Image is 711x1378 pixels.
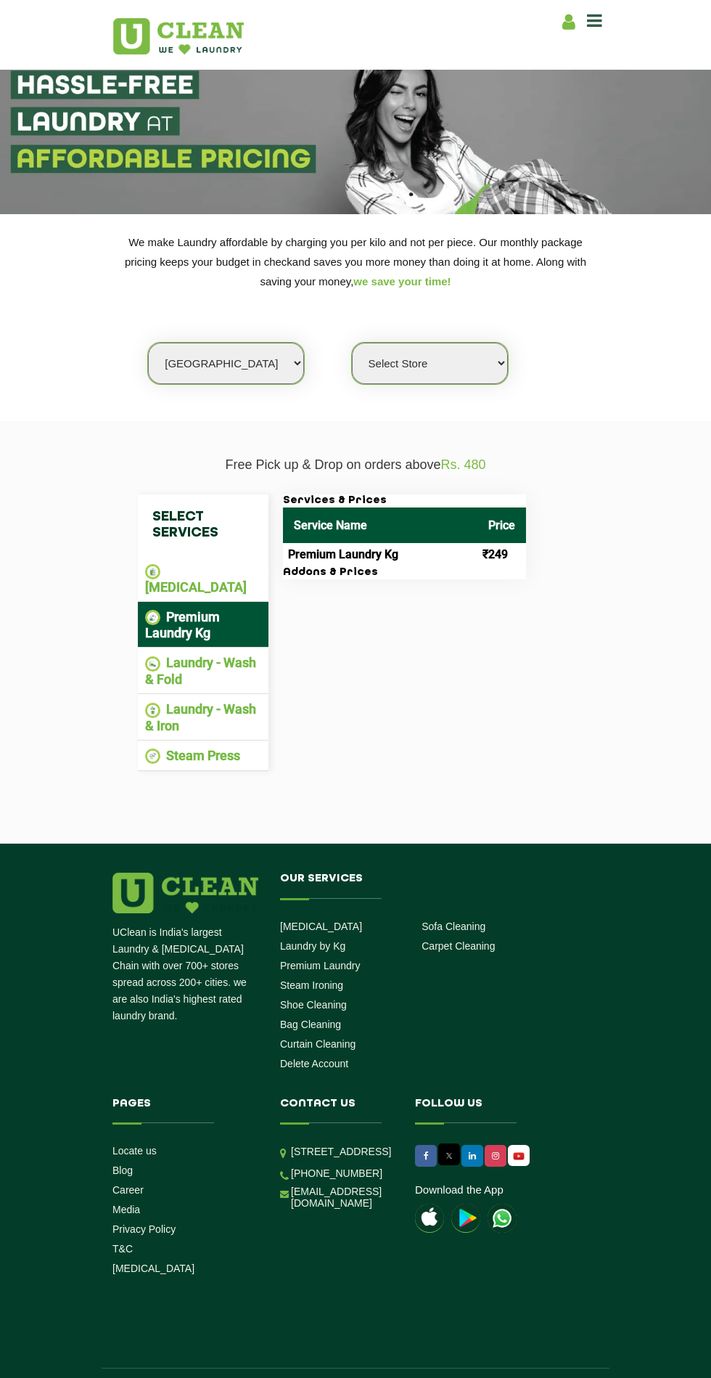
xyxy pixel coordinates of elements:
[422,921,485,932] a: Sofa Cleaning
[353,275,451,288] span: we save your time!
[145,701,261,733] li: Laundry - Wash & Iron
[138,494,268,555] h4: Select Services
[280,960,361,971] a: Premium Laundry
[422,940,495,952] a: Carpet Cleaning
[112,924,258,1024] p: UClean is India's largest Laundry & [MEDICAL_DATA] Chain with over 700+ stores spread across 200+...
[415,1183,504,1196] a: Download the App
[280,1098,393,1124] h4: Contact us
[477,543,526,566] td: ₹249
[112,232,599,291] p: We make Laundry affordable by charging you per kilo and not per piece. Our monthly package pricin...
[145,656,160,672] img: Laundry - Wash & Fold
[283,566,526,579] h3: Addons & Prices
[145,655,261,687] li: Laundry - Wash & Fold
[280,1038,355,1050] a: Curtain Cleaning
[283,507,477,543] th: Service Name
[283,543,477,566] td: Premium Laundry Kg
[112,1204,140,1215] a: Media
[280,1019,341,1030] a: Bag Cleaning
[477,507,526,543] th: Price
[291,1167,382,1179] a: [PHONE_NUMBER]
[280,999,347,1011] a: Shoe Cleaning
[145,748,261,765] li: Steam Press
[145,564,160,579] img: Dry Cleaning
[280,1058,348,1069] a: Delete Account
[112,1223,176,1235] a: Privacy Policy
[415,1204,444,1233] img: apple-icon.png
[280,873,564,899] h4: Our Services
[280,921,362,932] a: [MEDICAL_DATA]
[283,494,526,507] h3: Services & Prices
[509,1149,528,1164] img: UClean Laundry and Dry Cleaning
[145,563,261,595] li: [MEDICAL_DATA]
[145,703,160,718] img: Laundry - Wash & Iron
[145,609,261,641] li: Premium Laundry Kg
[441,457,486,472] span: Rs. 480
[488,1204,517,1233] img: UClean Laundry and Dry Cleaning
[280,940,345,952] a: Laundry by Kg
[112,1263,194,1274] a: [MEDICAL_DATA]
[291,1186,393,1209] a: [EMAIL_ADDRESS][DOMAIN_NAME]
[112,457,599,473] p: Free Pick up & Drop on orders above
[112,1243,133,1255] a: T&C
[112,1184,144,1196] a: Career
[415,1098,550,1124] h4: Follow us
[291,1143,393,1160] p: [STREET_ADDRESS]
[112,1165,133,1176] a: Blog
[145,610,160,625] img: Premium Laundry Kg
[113,18,244,54] img: UClean Laundry and Dry Cleaning
[280,979,343,991] a: Steam Ironing
[112,1145,157,1157] a: Locate us
[451,1204,480,1233] img: playstoreicon.png
[145,749,160,764] img: Steam Press
[112,1098,247,1124] h4: Pages
[112,873,258,913] img: logo.png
